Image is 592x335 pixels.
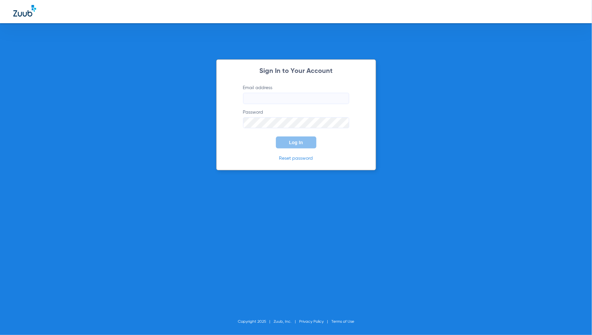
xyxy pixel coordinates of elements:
[243,84,349,104] label: Email address
[299,320,324,324] a: Privacy Policy
[279,156,313,161] a: Reset password
[243,117,349,129] input: Password
[331,320,354,324] a: Terms of Use
[559,303,592,335] iframe: Chat Widget
[289,140,303,145] span: Log In
[274,318,299,325] li: Zuub, Inc.
[243,109,349,129] label: Password
[276,137,316,148] button: Log In
[238,318,274,325] li: Copyright 2025
[233,68,359,75] h2: Sign In to Your Account
[13,5,36,17] img: Zuub Logo
[243,93,349,104] input: Email address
